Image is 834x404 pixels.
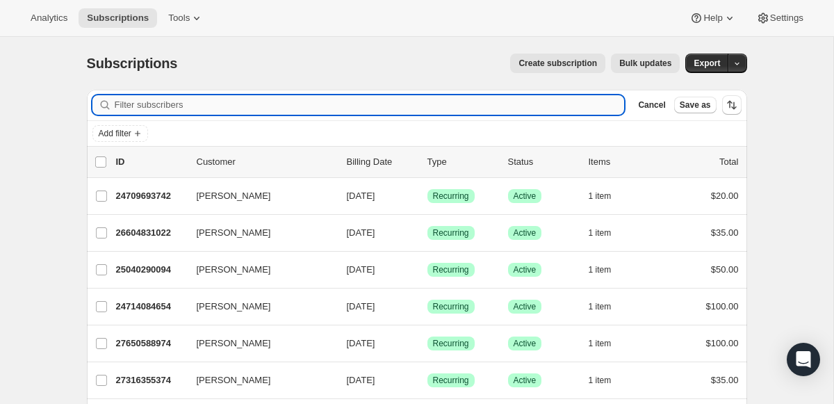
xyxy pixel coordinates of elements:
[347,227,375,238] span: [DATE]
[116,260,739,280] div: 25040290094[PERSON_NAME][DATE]SuccessRecurringSuccessActive1 item$50.00
[92,125,148,142] button: Add filter
[116,371,739,390] div: 27316355374[PERSON_NAME][DATE]SuccessRecurringSuccessActive1 item$35.00
[160,8,212,28] button: Tools
[514,301,537,312] span: Active
[197,155,336,169] p: Customer
[197,226,271,240] span: [PERSON_NAME]
[116,155,186,169] p: ID
[188,185,327,207] button: [PERSON_NAME]
[770,13,803,24] span: Settings
[589,371,627,390] button: 1 item
[711,227,739,238] span: $35.00
[508,155,578,169] p: Status
[706,301,739,312] span: $100.00
[514,375,537,386] span: Active
[722,95,742,115] button: Sort the results
[589,264,612,275] span: 1 item
[116,337,186,350] p: 27650588974
[611,54,680,73] button: Bulk updates
[433,375,469,386] span: Recurring
[87,56,178,71] span: Subscriptions
[197,189,271,203] span: [PERSON_NAME]
[433,191,469,202] span: Recurring
[347,301,375,312] span: [DATE]
[116,300,186,314] p: 24714084654
[694,58,720,69] span: Export
[719,155,738,169] p: Total
[347,264,375,275] span: [DATE]
[514,264,537,275] span: Active
[347,338,375,348] span: [DATE]
[589,338,612,349] span: 1 item
[589,297,627,316] button: 1 item
[188,369,327,391] button: [PERSON_NAME]
[433,227,469,239] span: Recurring
[116,226,186,240] p: 26604831022
[197,337,271,350] span: [PERSON_NAME]
[706,338,739,348] span: $100.00
[510,54,605,73] button: Create subscription
[711,191,739,201] span: $20.00
[589,301,612,312] span: 1 item
[433,264,469,275] span: Recurring
[685,54,728,73] button: Export
[188,296,327,318] button: [PERSON_NAME]
[703,13,722,24] span: Help
[589,260,627,280] button: 1 item
[79,8,157,28] button: Subscriptions
[22,8,76,28] button: Analytics
[681,8,744,28] button: Help
[197,263,271,277] span: [PERSON_NAME]
[589,334,627,353] button: 1 item
[433,338,469,349] span: Recurring
[514,227,537,239] span: Active
[188,222,327,244] button: [PERSON_NAME]
[589,375,612,386] span: 1 item
[638,99,665,111] span: Cancel
[197,300,271,314] span: [PERSON_NAME]
[787,343,820,376] div: Open Intercom Messenger
[116,334,739,353] div: 27650588974[PERSON_NAME][DATE]SuccessRecurringSuccessActive1 item$100.00
[116,155,739,169] div: IDCustomerBilling DateTypeStatusItemsTotal
[711,375,739,385] span: $35.00
[589,227,612,239] span: 1 item
[116,189,186,203] p: 24709693742
[711,264,739,275] span: $50.00
[188,332,327,355] button: [PERSON_NAME]
[188,259,327,281] button: [PERSON_NAME]
[433,301,469,312] span: Recurring
[619,58,671,69] span: Bulk updates
[514,191,537,202] span: Active
[748,8,812,28] button: Settings
[674,97,717,113] button: Save as
[197,373,271,387] span: [PERSON_NAME]
[347,191,375,201] span: [DATE]
[116,186,739,206] div: 24709693742[PERSON_NAME][DATE]SuccessRecurringSuccessActive1 item$20.00
[87,13,149,24] span: Subscriptions
[116,373,186,387] p: 27316355374
[347,155,416,169] p: Billing Date
[31,13,67,24] span: Analytics
[427,155,497,169] div: Type
[680,99,711,111] span: Save as
[115,95,625,115] input: Filter subscribers
[589,155,658,169] div: Items
[514,338,537,349] span: Active
[168,13,190,24] span: Tools
[589,186,627,206] button: 1 item
[589,191,612,202] span: 1 item
[116,263,186,277] p: 25040290094
[116,223,739,243] div: 26604831022[PERSON_NAME][DATE]SuccessRecurringSuccessActive1 item$35.00
[99,128,131,139] span: Add filter
[518,58,597,69] span: Create subscription
[347,375,375,385] span: [DATE]
[116,297,739,316] div: 24714084654[PERSON_NAME][DATE]SuccessRecurringSuccessActive1 item$100.00
[632,97,671,113] button: Cancel
[589,223,627,243] button: 1 item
